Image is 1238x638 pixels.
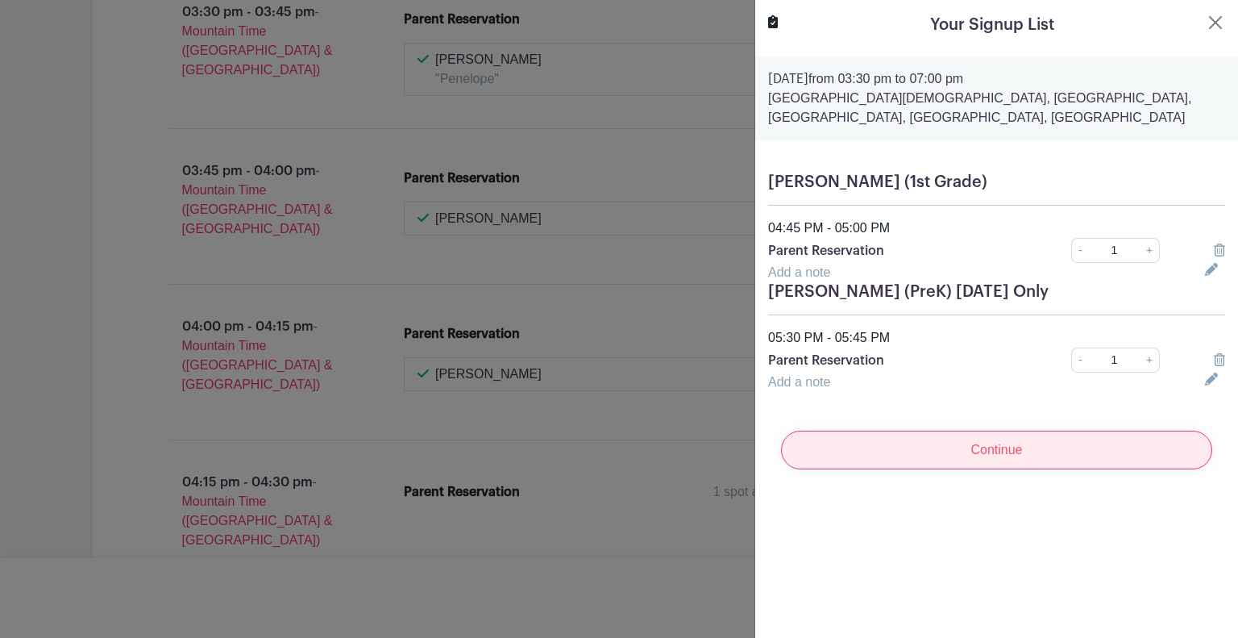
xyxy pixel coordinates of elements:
[768,375,830,389] a: Add a note
[1071,238,1089,263] a: -
[1071,348,1089,373] a: -
[768,173,1225,192] h5: [PERSON_NAME] (1st Grade)
[930,13,1054,37] h5: Your Signup List
[758,219,1235,238] div: 04:45 PM - 05:00 PM
[768,282,1225,302] h5: [PERSON_NAME] (PreK) [DATE] Only
[768,351,1027,370] p: Parent Reservation
[768,89,1225,127] p: [GEOGRAPHIC_DATA][DEMOGRAPHIC_DATA], [GEOGRAPHIC_DATA], [GEOGRAPHIC_DATA], [GEOGRAPHIC_DATA], [GE...
[1206,13,1225,32] button: Close
[768,241,1027,261] p: Parent Reservation
[1140,238,1160,263] a: +
[758,328,1235,348] div: 05:30 PM - 05:45 PM
[768,73,808,85] strong: [DATE]
[768,69,1225,89] p: from 03:30 pm to 07:00 pm
[781,431,1212,469] input: Continue
[1140,348,1160,373] a: +
[768,265,830,279] a: Add a note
